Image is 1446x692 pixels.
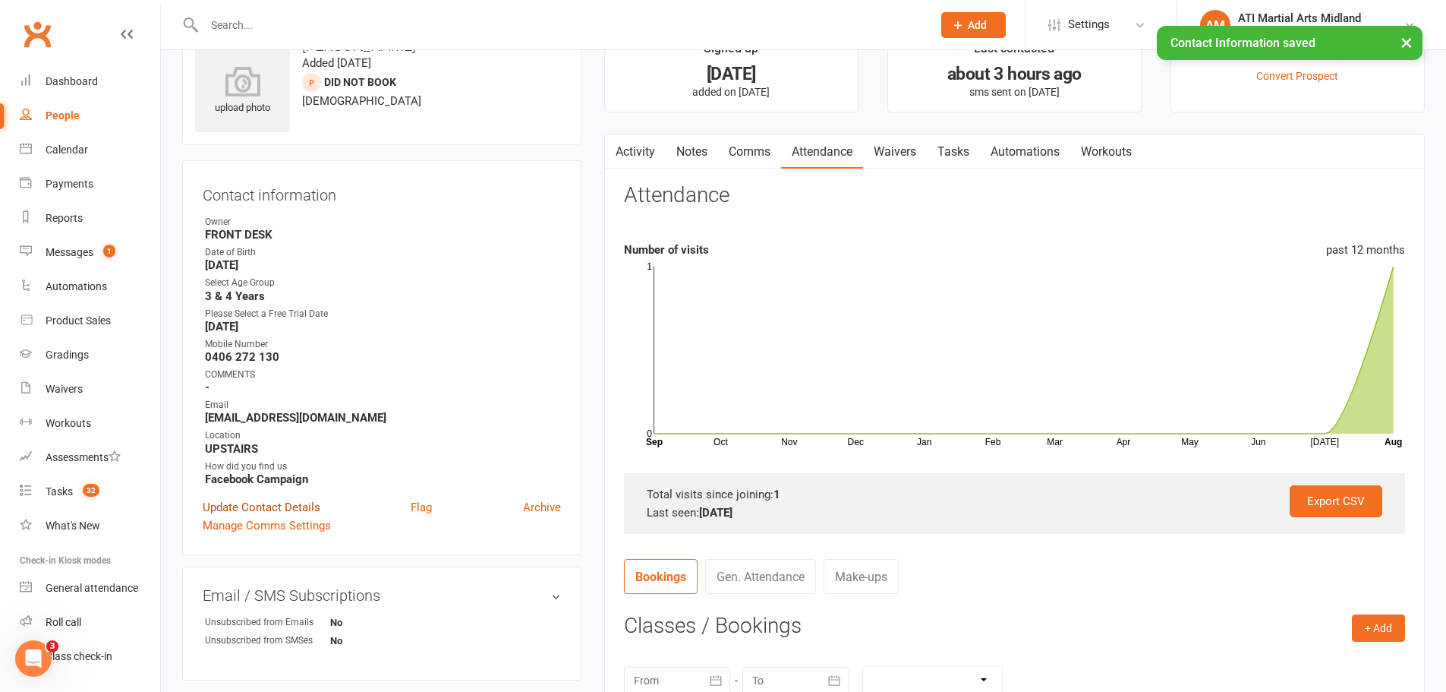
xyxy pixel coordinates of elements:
a: Assessments [20,441,160,475]
a: Clubworx [18,15,56,53]
div: Roll call [46,616,81,628]
div: Contact Information saved [1157,26,1422,60]
strong: No [330,617,417,628]
a: Archive [523,498,561,517]
span: Settings [1068,8,1110,42]
span: 3 [46,640,58,653]
div: People [46,109,80,122]
span: Add [968,19,987,31]
strong: [EMAIL_ADDRESS][DOMAIN_NAME] [205,411,561,425]
button: + Add [1352,615,1405,642]
span: 1 [103,245,115,258]
button: Add [941,12,1006,38]
h3: Classes / Bookings [624,615,1405,638]
div: Product Sales [46,314,111,327]
div: Last seen: [647,504,1382,522]
span: 32 [83,484,99,497]
a: Update Contact Details [203,498,320,517]
a: What's New [20,509,160,543]
strong: [DATE] [699,506,732,520]
h3: Attendance [624,184,729,207]
div: Dashboard [46,75,98,87]
div: Please Select a Free Trial Date [205,307,561,321]
p: added on [DATE] [619,86,844,98]
div: What's New [46,520,100,532]
div: past 12 months [1326,241,1405,259]
button: × [1393,26,1420,58]
span: DID NOT BOOK [324,76,396,88]
input: Search... [200,14,921,36]
strong: - [205,381,561,394]
div: Location [205,428,561,443]
h3: Email / SMS Subscriptions [203,587,561,604]
strong: 0406 272 130 [205,350,561,364]
div: Reports [46,212,83,224]
p: sms sent on [DATE] [902,86,1127,98]
a: Waivers [20,372,160,406]
div: Email [205,398,561,412]
strong: Facebook Campaign [205,472,561,486]
strong: FRONT DESK [205,228,561,242]
a: Tasks 32 [20,475,160,509]
div: Assessments [46,451,121,463]
a: Make-ups [824,559,899,594]
a: Bookings [624,559,698,594]
strong: [DATE] [205,258,561,272]
div: Messages [46,246,93,258]
a: Attendance [781,134,863,169]
div: Gradings [46,349,89,361]
a: Notes [666,134,718,169]
div: Unsubscribed from Emails [205,615,330,630]
a: Messages 1 [20,235,160,270]
div: AM [1200,10,1230,40]
div: Payments [46,178,93,190]
a: Workouts [1070,134,1142,169]
a: Calendar [20,133,160,167]
div: Workouts [46,417,91,429]
div: Tasks [46,485,73,498]
div: Date of Birth [205,245,561,260]
a: General attendance kiosk mode [20,571,160,605]
a: Automations [980,134,1070,169]
div: ATI Martial Arts Midland [1238,11,1403,25]
a: Comms [718,134,781,169]
strong: No [330,635,417,646]
a: Tasks [927,134,980,169]
div: Mobile Number [205,337,561,352]
a: Convert Prospect [1256,70,1338,82]
span: [DEMOGRAPHIC_DATA] [302,94,421,108]
div: Select Age Group [205,276,561,290]
a: Flag [411,498,432,517]
a: Export CSV [1290,485,1382,517]
a: Roll call [20,605,160,640]
a: Payments [20,167,160,201]
div: Waivers [46,383,83,395]
div: Calendar [46,144,88,156]
a: Gen. Attendance [705,559,816,594]
a: Reports [20,201,160,235]
div: How did you find us [205,460,561,474]
a: Automations [20,270,160,304]
a: Product Sales [20,304,160,338]
div: Owner [205,215,561,229]
div: COMMENTS [205,368,561,382]
div: ATI Midvale / [GEOGRAPHIC_DATA] [1238,25,1403,39]
strong: 1 [773,488,780,501]
div: Unsubscribed from SMSes [205,634,330,648]
strong: UPSTAIRS [205,442,561,456]
div: Total visits since joining: [647,485,1382,504]
a: Activity [605,134,666,169]
a: Workouts [20,406,160,441]
strong: Number of visits [624,243,709,257]
a: Waivers [863,134,927,169]
div: about 3 hours ago [902,66,1127,82]
a: Class kiosk mode [20,640,160,674]
div: [DATE] [619,66,844,82]
iframe: Intercom live chat [15,640,52,677]
a: Manage Comms Settings [203,517,331,535]
div: Class check-in [46,650,112,662]
div: upload photo [195,66,290,116]
a: People [20,99,160,133]
h3: Contact information [203,181,561,204]
a: Gradings [20,338,160,372]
